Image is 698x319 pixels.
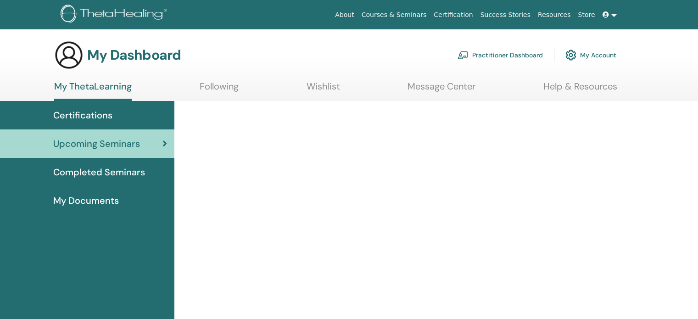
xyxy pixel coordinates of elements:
[565,47,576,63] img: cog.svg
[53,137,140,151] span: Upcoming Seminars
[54,40,84,70] img: generic-user-icon.jpg
[53,194,119,207] span: My Documents
[87,47,181,63] h3: My Dashboard
[408,81,475,99] a: Message Center
[200,81,239,99] a: Following
[53,108,112,122] span: Certifications
[53,165,145,179] span: Completed Seminars
[565,45,616,65] a: My Account
[54,81,132,101] a: My ThetaLearning
[458,45,543,65] a: Practitioner Dashboard
[543,81,617,99] a: Help & Resources
[575,6,599,23] a: Store
[477,6,534,23] a: Success Stories
[307,81,340,99] a: Wishlist
[534,6,575,23] a: Resources
[358,6,430,23] a: Courses & Seminars
[430,6,476,23] a: Certification
[331,6,357,23] a: About
[458,51,469,59] img: chalkboard-teacher.svg
[61,5,170,25] img: logo.png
